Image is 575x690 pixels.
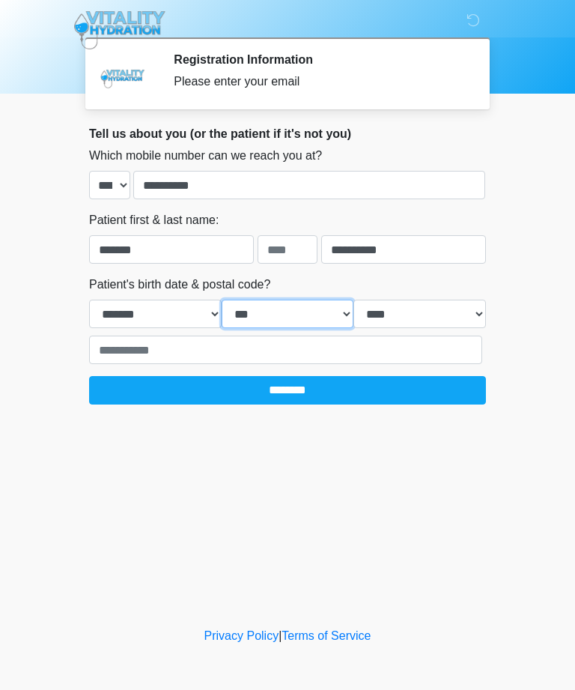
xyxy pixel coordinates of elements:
h2: Tell us about you (or the patient if it's not you) [89,127,486,141]
a: Terms of Service [282,629,371,642]
div: Please enter your email [174,73,463,91]
img: Agent Avatar [100,52,145,97]
a: | [279,629,282,642]
label: Which mobile number can we reach you at? [89,147,322,165]
label: Patient's birth date & postal code? [89,276,270,294]
label: Patient first & last name: [89,211,219,229]
a: Privacy Policy [204,629,279,642]
img: Vitality Hydration Logo [74,11,165,49]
